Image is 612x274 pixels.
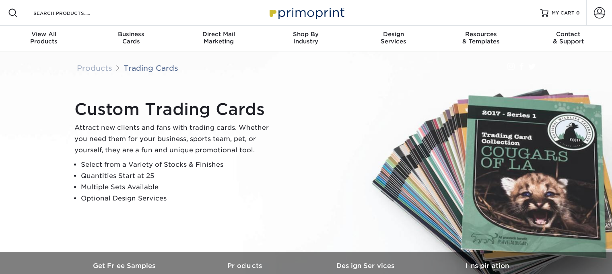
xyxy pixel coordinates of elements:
[33,8,111,18] input: SEARCH PRODUCTS.....
[525,26,612,51] a: Contact& Support
[437,31,524,45] div: & Templates
[427,262,548,270] h3: Inspiration
[81,170,276,182] li: Quantities Start at 25
[350,26,437,51] a: DesignServices
[185,262,306,270] h3: Products
[87,31,175,45] div: Cards
[576,10,580,16] span: 0
[262,31,350,38] span: Shop By
[350,31,437,45] div: Services
[81,193,276,204] li: Optional Design Services
[306,262,427,270] h3: Design Services
[552,10,575,16] span: MY CART
[350,31,437,38] span: Design
[74,122,276,156] p: Attract new clients and fans with trading cards. Whether you need them for your business, sports ...
[81,182,276,193] li: Multiple Sets Available
[175,31,262,45] div: Marketing
[77,63,112,72] a: Products
[65,262,185,270] h3: Get Free Samples
[74,100,276,119] h1: Custom Trading Cards
[525,31,612,45] div: & Support
[87,26,175,51] a: BusinessCards
[266,4,346,21] img: Primoprint
[437,31,524,38] span: Resources
[262,26,350,51] a: Shop ByIndustry
[437,26,524,51] a: Resources& Templates
[525,31,612,38] span: Contact
[262,31,350,45] div: Industry
[81,159,276,170] li: Select from a Variety of Stocks & Finishes
[175,26,262,51] a: Direct MailMarketing
[124,63,178,72] a: Trading Cards
[87,31,175,38] span: Business
[175,31,262,38] span: Direct Mail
